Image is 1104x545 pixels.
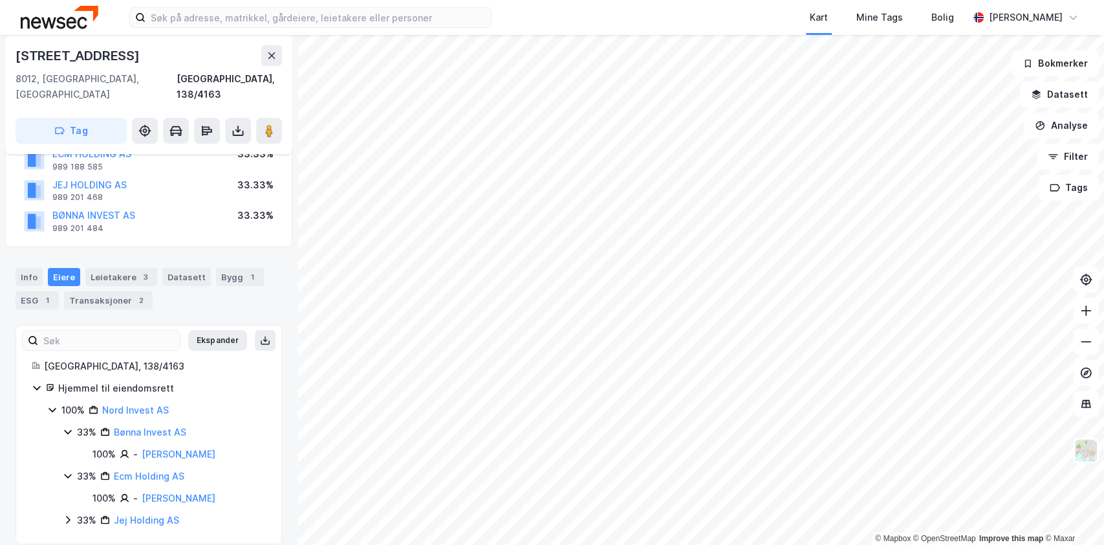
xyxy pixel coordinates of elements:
[16,118,127,144] button: Tag
[237,177,274,193] div: 33.33%
[1020,82,1099,107] button: Datasett
[989,10,1063,25] div: [PERSON_NAME]
[1039,483,1104,545] iframe: Chat Widget
[44,359,266,374] div: [GEOGRAPHIC_DATA], 138/4163
[135,294,147,307] div: 2
[146,8,491,27] input: Søk på adresse, matrikkel, gårdeiere, leietakere eller personer
[38,331,180,350] input: Søk
[133,491,138,506] div: -
[77,469,96,484] div: 33%
[856,10,903,25] div: Mine Tags
[114,471,184,482] a: Ecm Holding AS
[114,515,179,526] a: Jej Holding AS
[16,268,43,286] div: Info
[92,491,116,506] div: 100%
[931,10,954,25] div: Bolig
[1012,50,1099,76] button: Bokmerker
[52,223,103,234] div: 989 201 484
[142,449,215,460] a: [PERSON_NAME]
[237,208,274,223] div: 33.33%
[64,291,153,309] div: Transaksjoner
[246,271,259,284] div: 1
[85,268,157,286] div: Leietakere
[188,330,247,351] button: Ekspander
[77,513,96,528] div: 33%
[16,71,177,102] div: 8012, [GEOGRAPHIC_DATA], [GEOGRAPHIC_DATA]
[52,162,103,172] div: 989 188 585
[913,534,976,543] a: OpenStreetMap
[102,405,169,416] a: Nord Invest AS
[52,192,103,203] div: 989 201 468
[48,268,80,286] div: Eiere
[92,447,116,462] div: 100%
[162,268,211,286] div: Datasett
[21,6,98,28] img: newsec-logo.f6e21ccffca1b3a03d2d.png
[875,534,911,543] a: Mapbox
[16,291,59,309] div: ESG
[16,45,142,66] div: [STREET_ADDRESS]
[1074,438,1098,463] img: Z
[1039,175,1099,201] button: Tags
[177,71,282,102] div: [GEOGRAPHIC_DATA], 138/4163
[41,294,54,307] div: 1
[1039,483,1104,545] div: Kontrollprogram for chat
[77,425,96,440] div: 33%
[1037,144,1099,170] button: Filter
[114,427,186,438] a: Bønna Invest AS
[139,271,152,284] div: 3
[810,10,828,25] div: Kart
[61,403,85,418] div: 100%
[216,268,264,286] div: Bygg
[58,381,266,396] div: Hjemmel til eiendomsrett
[142,493,215,504] a: [PERSON_NAME]
[979,534,1043,543] a: Improve this map
[133,447,138,462] div: -
[1024,113,1099,139] button: Analyse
